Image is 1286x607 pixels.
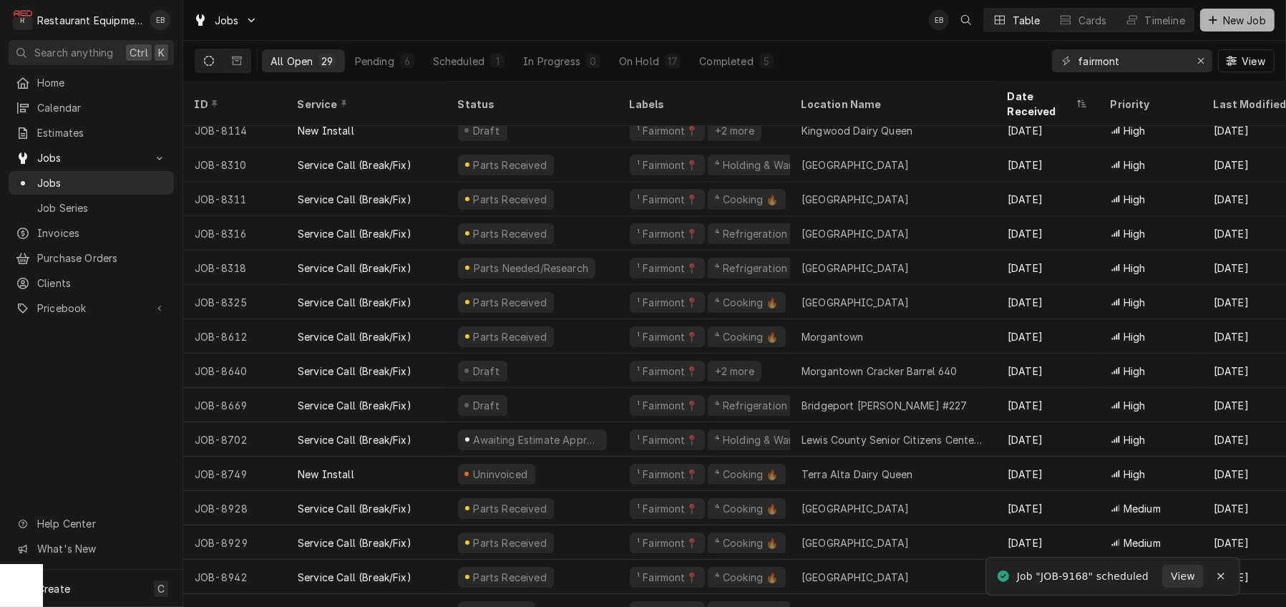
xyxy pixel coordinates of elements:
div: Labels [630,97,779,112]
span: What's New [37,541,165,556]
div: EB [150,10,170,30]
span: Pricebook [37,301,145,316]
span: C [157,581,165,596]
div: ¹ Fairmont📍 [635,329,699,344]
div: Lewis County Senior Citizens Center, Inc. [802,432,985,447]
div: Location Name [802,97,982,112]
a: Home [9,71,174,94]
div: In Progress [523,54,580,69]
div: [GEOGRAPHIC_DATA] [802,570,910,585]
div: Table [1013,13,1041,28]
div: Service Call (Break/Fix) [298,261,411,276]
div: 5 [762,54,771,69]
div: Parts Received [472,535,548,550]
span: Invoices [37,225,167,241]
div: Parts Received [472,329,548,344]
a: Purchase Orders [9,246,174,270]
div: JOB-8311 [183,182,286,216]
span: Create [37,583,70,595]
div: Service Call (Break/Fix) [298,535,411,550]
div: JOB-8640 [183,354,286,388]
div: Parts Received [472,157,548,173]
span: High [1124,329,1146,344]
button: Open search [955,9,978,31]
div: New Install [298,123,354,138]
div: [DATE] [996,182,1099,216]
span: Medium [1124,501,1161,516]
div: Emily Bird's Avatar [150,10,170,30]
div: Parts Received [472,226,548,241]
div: Parts Received [472,295,548,310]
div: ¹ Fairmont📍 [635,295,699,310]
div: JOB-8929 [183,525,286,560]
span: K [158,45,165,60]
div: Timeline [1145,13,1185,28]
div: [GEOGRAPHIC_DATA] [802,226,910,241]
a: Calendar [9,96,174,120]
div: Morgantown [802,329,864,344]
span: Calendar [37,100,167,115]
div: JOB-8325 [183,285,286,319]
div: 29 [321,54,333,69]
div: ⁴ Refrigeration ❄️ [713,261,804,276]
div: 0 [589,54,598,69]
div: +2 more [713,123,756,138]
div: [DATE] [996,354,1099,388]
div: New Install [298,467,354,482]
span: Estimates [37,125,167,140]
span: High [1124,192,1146,207]
div: JOB-8928 [183,491,286,525]
span: High [1124,432,1146,447]
div: +2 more [713,364,756,379]
div: Draft [471,398,502,413]
div: Parts Received [472,570,548,585]
div: Parts Needed/Research [472,261,590,276]
div: Awaiting Estimate Approval [472,432,601,447]
span: High [1124,123,1146,138]
div: JOB-8114 [183,113,286,147]
span: Help Center [37,516,165,531]
a: Go to Jobs [9,146,174,170]
div: JOB-8749 [183,457,286,491]
span: High [1124,261,1146,276]
span: Jobs [37,175,167,190]
div: Cards [1078,13,1107,28]
span: High [1124,295,1146,310]
div: Bridgeport [PERSON_NAME] #227 [802,398,968,413]
div: [DATE] [996,491,1099,525]
span: Purchase Orders [37,251,167,266]
div: Kingwood Dairy Queen [802,123,912,138]
span: Medium [1124,535,1161,550]
div: Service Call (Break/Fix) [298,398,411,413]
div: Service Call (Break/Fix) [298,364,411,379]
div: Draft [471,123,502,138]
div: JOB-8669 [183,388,286,422]
span: Search anything [34,45,113,60]
div: All Open [271,54,313,69]
input: Keyword search [1078,49,1185,72]
div: Service Call (Break/Fix) [298,432,411,447]
div: Service Call (Break/Fix) [298,329,411,344]
div: ⁴ Holding & Warming ♨️ [713,157,832,173]
button: Erase input [1189,49,1212,72]
div: ¹ Fairmont📍 [635,364,699,379]
div: ¹ Fairmont📍 [635,535,699,550]
div: Restaurant Equipment Diagnostics's Avatar [13,10,33,30]
div: [DATE] [996,422,1099,457]
div: [DATE] [996,113,1099,147]
div: [DATE] [996,457,1099,491]
a: Jobs [9,171,174,195]
div: 17 [668,54,678,69]
div: Service Call (Break/Fix) [298,192,411,207]
div: Date Received [1008,89,1073,119]
div: Restaurant Equipment Diagnostics [37,13,142,28]
span: Home [37,75,167,90]
div: ¹ Fairmont📍 [635,226,699,241]
div: JOB-8702 [183,422,286,457]
div: Service Call (Break/Fix) [298,226,411,241]
span: Ctrl [130,45,148,60]
div: Scheduled [433,54,484,69]
div: ⁴ Refrigeration ❄️ [713,398,804,413]
div: [DATE] [996,319,1099,354]
span: High [1124,398,1146,413]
